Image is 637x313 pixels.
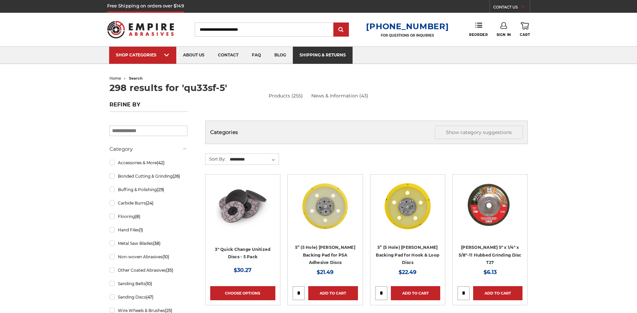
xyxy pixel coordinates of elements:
[317,269,333,275] span: $21.49
[484,269,497,275] span: $6.13
[469,33,488,37] span: Reorder
[109,211,187,222] a: Flooring(8)
[366,33,449,38] p: FOR QUESTIONS OR INQUIRIES
[268,47,293,64] a: blog
[109,184,187,195] a: Buffing & Polishing(29)
[520,33,530,37] span: Cart
[211,47,245,64] a: contact
[166,268,173,273] span: (35)
[210,179,275,244] a: 3" Quick Change Unitized Discs - 5 Pack
[206,154,226,164] label: Sort By:
[375,179,440,244] a: 5” (5 Hole) DA Sander Backing Pad for Hook & Loop Discs
[176,47,211,64] a: about us
[173,174,180,179] span: (26)
[469,22,488,37] a: Reorder
[109,278,187,289] a: Sanding Belts(10)
[157,187,164,192] span: (29)
[146,295,153,300] span: (47)
[381,179,435,233] img: 5” (5 Hole) DA Sander Backing Pad for Hook & Loop Discs
[109,251,187,263] a: Non-woven Abrasives(10)
[497,33,511,37] span: Sign In
[457,179,522,244] a: 5" x 1/4" x 5/8"-11 Hubbed Grinding Disc T27 620110
[129,76,143,81] span: search
[216,179,270,233] img: 3" Quick Change Unitized Discs - 5 Pack
[109,224,187,236] a: Hand Files(1)
[109,197,187,209] a: Carbide Burrs(24)
[109,291,187,303] a: Sanding Discs(47)
[135,214,140,219] span: (8)
[295,245,355,265] a: 5” (5 Hole) [PERSON_NAME] Backing Pad for PSA Adhesive Discs
[234,267,252,273] span: $30.27
[293,47,353,64] a: shipping & returns
[165,308,172,313] span: (25)
[461,179,519,233] img: 5" x 1/4" x 5/8"-11 Hubbed Grinding Disc T27 620110
[215,247,270,260] a: 3" Quick Change Unitized Discs - 5 Pack
[473,286,522,300] a: Add to Cart
[308,286,358,300] a: Add to Cart
[210,286,275,300] a: Choose Options
[391,286,440,300] a: Add to Cart
[366,21,449,31] a: [PHONE_NUMBER]
[109,264,187,276] a: Other Coated Abrasives(35)
[269,92,303,99] a: Products (255)
[109,83,528,92] h1: 298 results for 'qu33sf-5'
[399,269,416,275] span: $22.49
[139,227,143,232] span: (1)
[157,160,165,165] span: (42)
[459,245,521,265] a: [PERSON_NAME] 5" x 1/4" x 5/8"-11 Hubbed Grinding Disc T27
[107,16,174,43] img: Empire Abrasives
[210,126,523,139] h5: Categories
[245,47,268,64] a: faq
[435,126,523,139] button: Show category suggestions
[145,281,152,286] span: (10)
[109,145,187,153] h5: Category
[376,245,439,265] a: 5” (5 Hole) [PERSON_NAME] Backing Pad for Hook & Loop Discs
[109,170,187,182] a: Bonded Cutting & Grinding(26)
[146,200,153,206] span: (24)
[116,52,170,57] div: SHOP CATEGORIES
[311,92,368,99] a: News & Information (43)
[334,23,348,37] input: Submit
[153,241,161,246] span: (38)
[520,22,530,37] a: Cart
[493,3,530,13] a: CONTACT US
[109,237,187,249] a: Metal Saw Blades(38)
[229,154,279,165] select: Sort By:
[163,254,169,259] span: (10)
[109,101,187,112] h5: Refine by
[109,157,187,169] a: Accessories & More(42)
[298,179,352,233] img: 5” (5 Hole) DA Sander Backing Pad for PSA Adhesive Discs
[109,76,121,81] a: home
[292,179,358,244] a: 5” (5 Hole) DA Sander Backing Pad for PSA Adhesive Discs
